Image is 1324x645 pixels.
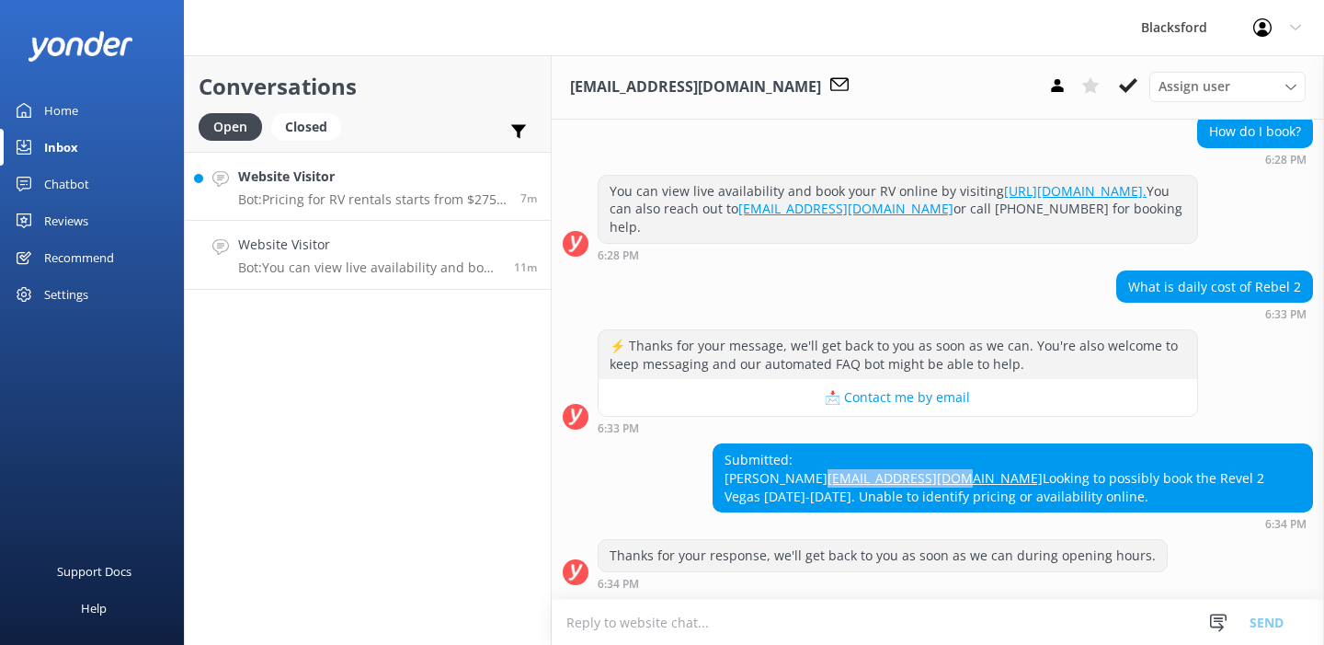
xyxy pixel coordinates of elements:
[598,250,639,261] strong: 6:28 PM
[81,590,107,627] div: Help
[185,152,551,221] a: Website VisitorBot:Pricing for RV rentals starts from $275 per day and can vary based on location...
[238,259,500,276] p: Bot: You can view live availability and book your RV online by visiting [URL][DOMAIN_NAME]. You c...
[1117,271,1312,303] div: What is daily cost of Rebel 2
[520,190,537,206] span: Sep 08 2025 06:32pm (UTC -06:00) America/Chihuahua
[1198,116,1312,147] div: How do I book?
[44,129,78,166] div: Inbox
[271,113,341,141] div: Closed
[713,517,1313,530] div: Sep 08 2025 06:34pm (UTC -06:00) America/Chihuahua
[238,167,507,187] h4: Website Visitor
[1116,307,1313,320] div: Sep 08 2025 06:33pm (UTC -06:00) America/Chihuahua
[1004,182,1147,200] a: [URL][DOMAIN_NAME].
[44,92,78,129] div: Home
[271,116,350,136] a: Closed
[1265,309,1307,320] strong: 6:33 PM
[598,577,1168,590] div: Sep 08 2025 06:34pm (UTC -06:00) America/Chihuahua
[599,379,1197,416] button: 📩 Contact me by email
[1197,153,1313,166] div: Sep 08 2025 06:28pm (UTC -06:00) America/Chihuahua
[598,579,639,590] strong: 6:34 PM
[44,239,114,276] div: Recommend
[599,330,1197,379] div: ⚡ Thanks for your message, we'll get back to you as soon as we can. You're also welcome to keep m...
[598,423,639,434] strong: 6:33 PM
[514,259,537,275] span: Sep 08 2025 06:28pm (UTC -06:00) America/Chihuahua
[57,553,131,590] div: Support Docs
[199,113,262,141] div: Open
[185,221,551,290] a: Website VisitorBot:You can view live availability and book your RV online by visiting [URL][DOMAI...
[44,202,88,239] div: Reviews
[827,469,1043,487] a: [EMAIL_ADDRESS][DOMAIN_NAME]
[570,75,821,99] h3: [EMAIL_ADDRESS][DOMAIN_NAME]
[598,421,1198,434] div: Sep 08 2025 06:33pm (UTC -06:00) America/Chihuahua
[199,116,271,136] a: Open
[713,444,1312,512] div: Submitted: [PERSON_NAME] Looking to possibly book the Revel 2 Vegas [DATE]-[DATE]. Unable to iden...
[44,276,88,313] div: Settings
[238,191,507,208] p: Bot: Pricing for RV rentals starts from $275 per day and can vary based on location, RV type, and...
[1265,155,1307,166] strong: 6:28 PM
[598,248,1198,261] div: Sep 08 2025 06:28pm (UTC -06:00) America/Chihuahua
[1158,76,1230,97] span: Assign user
[44,166,89,202] div: Chatbot
[1265,519,1307,530] strong: 6:34 PM
[738,200,953,217] a: [EMAIL_ADDRESS][DOMAIN_NAME]
[599,176,1197,243] div: You can view live availability and book your RV online by visiting You can also reach out to or c...
[238,235,500,255] h4: Website Visitor
[199,69,537,104] h2: Conversations
[599,540,1167,571] div: Thanks for your response, we'll get back to you as soon as we can during opening hours.
[1149,72,1306,101] div: Assign User
[28,31,133,62] img: yonder-white-logo.png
